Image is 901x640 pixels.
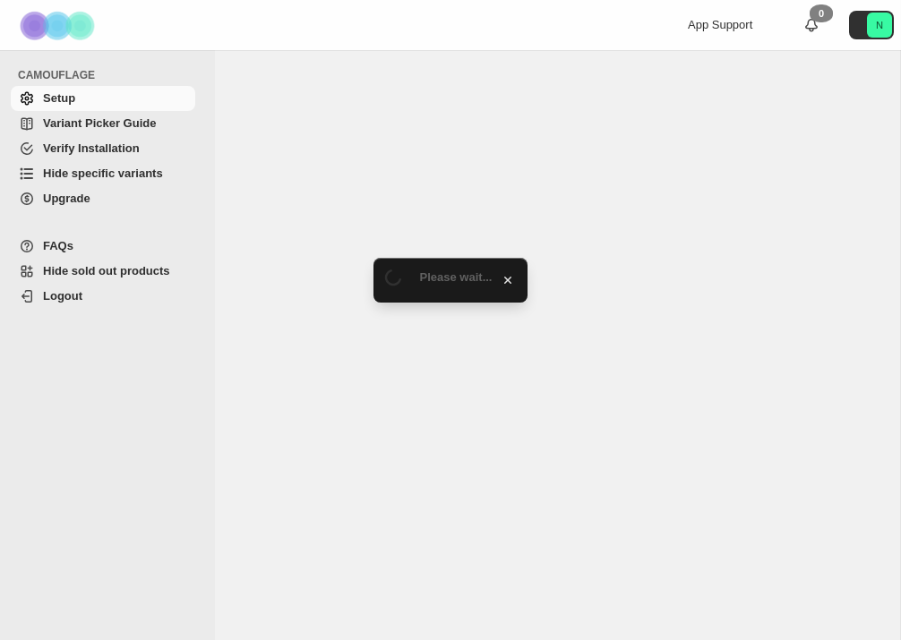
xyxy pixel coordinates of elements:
img: Camouflage [14,1,104,50]
span: Logout [43,289,82,303]
span: Upgrade [43,192,90,205]
a: FAQs [11,234,195,259]
a: Upgrade [11,186,195,211]
a: Variant Picker Guide [11,111,195,136]
span: Hide sold out products [43,264,170,277]
a: Verify Installation [11,136,195,161]
span: Variant Picker Guide [43,116,156,130]
text: N [876,20,883,30]
span: Verify Installation [43,141,140,155]
span: Avatar with initials N [867,13,892,38]
span: Setup [43,91,75,105]
a: Setup [11,86,195,111]
div: 0 [810,4,833,22]
span: CAMOUFLAGE [18,68,202,82]
button: Avatar with initials N [849,11,894,39]
a: Hide sold out products [11,259,195,284]
span: Please wait... [420,270,493,284]
span: App Support [688,18,752,31]
span: FAQs [43,239,73,252]
a: Hide specific variants [11,161,195,186]
span: Hide specific variants [43,166,163,180]
a: 0 [802,16,820,34]
a: Logout [11,284,195,309]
